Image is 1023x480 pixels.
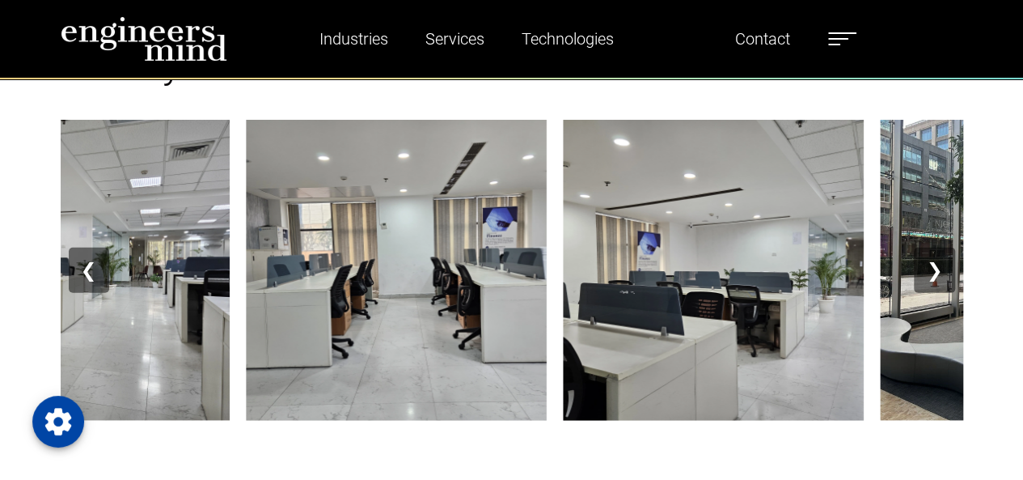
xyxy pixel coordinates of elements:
[563,120,864,421] img: Image 1
[728,20,796,57] a: Contact
[61,16,227,62] img: logo
[313,20,395,57] a: Industries
[914,248,954,293] button: ❯
[246,120,547,421] img: Image 12
[515,20,620,57] a: Technologies
[69,248,109,293] button: ❮
[419,20,491,57] a: Services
